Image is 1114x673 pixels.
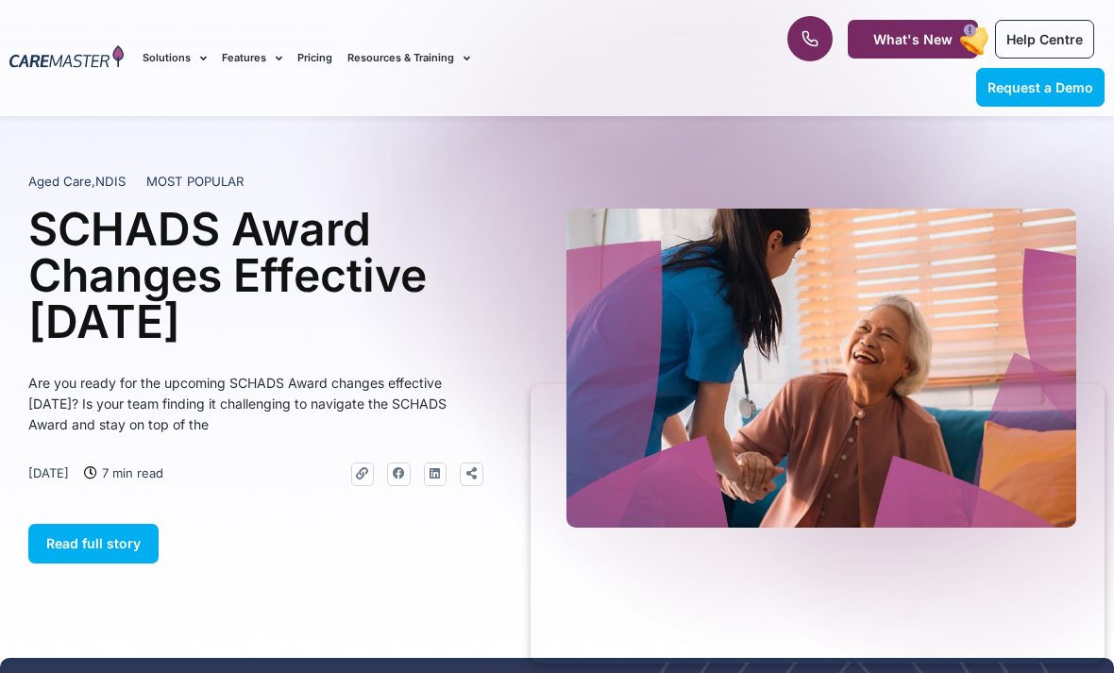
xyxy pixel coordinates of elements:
[28,174,92,189] span: Aged Care
[143,26,711,90] nav: Menu
[873,31,953,47] span: What's New
[28,174,126,189] span: ,
[97,463,163,483] span: 7 min read
[347,26,470,90] a: Resources & Training
[297,26,332,90] a: Pricing
[976,68,1105,107] a: Request a Demo
[9,45,124,71] img: CareMaster Logo
[95,174,126,189] span: NDIS
[146,173,245,192] span: MOST POPULAR
[995,20,1094,59] a: Help Centre
[143,26,207,90] a: Solutions
[28,373,483,435] p: Are you ready for the upcoming SCHADS Award changes effective [DATE]? Is your team finding it cha...
[222,26,282,90] a: Features
[28,524,159,564] a: Read full story
[987,79,1093,95] span: Request a Demo
[531,384,1105,664] iframe: Popup CTA
[28,465,69,480] time: [DATE]
[46,535,141,551] span: Read full story
[848,20,978,59] a: What's New
[28,206,483,345] h1: SCHADS Award Changes Effective [DATE]
[1006,31,1083,47] span: Help Centre
[566,209,1076,528] img: A heartwarming moment where a support worker in a blue uniform, with a stethoscope draped over he...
